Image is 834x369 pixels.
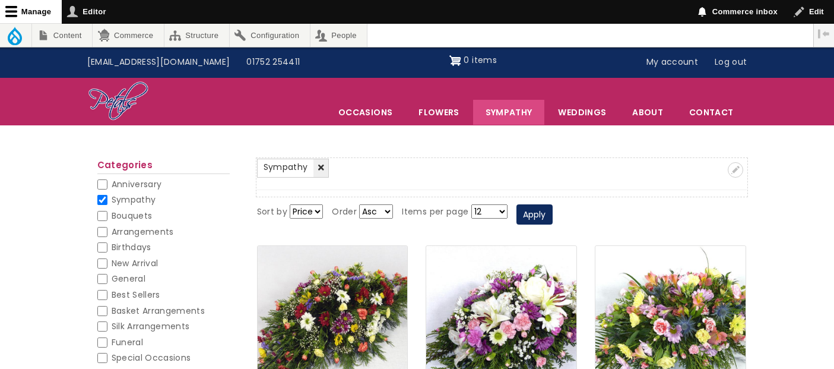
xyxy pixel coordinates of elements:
[406,100,471,125] a: Flowers
[32,24,92,47] a: Content
[112,305,205,317] span: Basket Arrangements
[620,100,676,125] a: About
[516,204,553,225] button: Apply
[310,24,367,47] a: People
[164,24,229,47] a: Structure
[449,51,461,70] img: Shopping cart
[112,336,143,348] span: Funeral
[264,161,308,173] span: Sympathy
[79,51,239,74] a: [EMAIL_ADDRESS][DOMAIN_NAME]
[238,51,308,74] a: 01752 254411
[257,205,287,219] label: Sort by
[257,159,329,178] a: Sympathy
[97,160,230,174] h2: Categories
[332,205,357,219] label: Order
[473,100,545,125] a: Sympathy
[112,226,174,238] span: Arrangements
[112,289,160,301] span: Best Sellers
[230,24,310,47] a: Configuration
[112,194,156,206] span: Sympathy
[402,205,468,219] label: Items per page
[112,320,190,332] span: Silk Arrangements
[677,100,746,125] a: Contact
[112,352,191,364] span: Special Occasions
[449,51,497,70] a: Shopping cart 0 items
[93,24,163,47] a: Commerce
[112,178,162,190] span: Anniversary
[464,54,496,66] span: 0 items
[326,100,405,125] span: Occasions
[112,257,158,269] span: New Arrival
[706,51,755,74] a: Log out
[638,51,707,74] a: My account
[728,162,743,178] button: Open configuration options
[112,210,153,222] span: Bouquets
[112,241,151,253] span: Birthdays
[546,100,619,125] span: Weddings
[88,81,149,122] img: Home
[112,273,145,285] span: General
[814,24,834,44] button: Vertical orientation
